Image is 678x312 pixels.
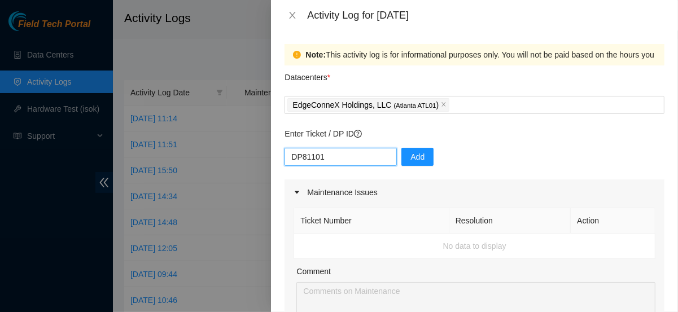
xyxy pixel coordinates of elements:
span: ( Atlanta ATL01 [393,102,436,109]
div: Activity Log for [DATE] [307,9,664,21]
button: Close [285,10,300,21]
span: close [441,102,447,108]
span: exclamation-circle [293,51,301,59]
div: Maintenance Issues [285,179,664,205]
p: Datacenters [285,65,330,84]
p: EdgeConneX Holdings, LLC ) [292,99,439,112]
span: Add [410,151,425,163]
span: question-circle [354,130,362,138]
p: Enter Ticket / DP ID [285,128,664,140]
td: No data to display [294,234,655,259]
label: Comment [296,265,331,278]
th: Resolution [449,208,571,234]
strong: Note: [305,49,326,61]
span: close [288,11,297,20]
th: Ticket Number [294,208,449,234]
button: Add [401,148,434,166]
th: Action [571,208,655,234]
span: caret-right [294,189,300,196]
